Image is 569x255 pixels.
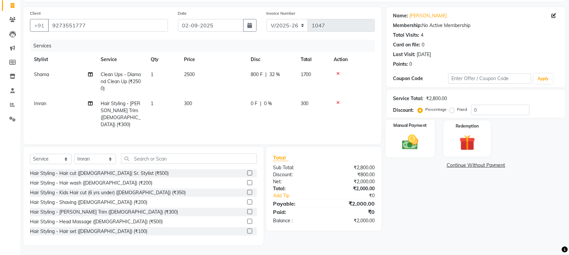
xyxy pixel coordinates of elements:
[426,106,447,112] label: Percentage
[393,95,424,102] div: Service Total:
[101,71,141,91] span: Clean Ups - Diamond Clean Up (₹2500)
[393,107,414,114] div: Discount:
[417,51,431,58] div: [DATE]
[333,192,380,199] div: ₹0
[34,100,46,106] span: Imran
[324,171,380,178] div: ₹800.00
[268,185,324,192] div: Total:
[30,218,163,225] div: Hair Styling - Head Massage ([DEMOGRAPHIC_DATA]) (₹500)
[184,100,192,106] span: 300
[265,71,267,78] span: |
[324,200,380,208] div: ₹2,000.00
[30,180,152,187] div: Hair Styling - Hair wash ([DEMOGRAPHIC_DATA]) (₹200)
[448,73,531,84] input: Enter Offer / Coupon Code
[30,209,178,216] div: Hair Styling - [PERSON_NAME] Trim ([DEMOGRAPHIC_DATA]) (₹300)
[393,51,416,58] div: Last Visit:
[269,71,280,78] span: 32 %
[388,162,564,169] a: Continue Without Payment
[534,74,553,84] button: Apply
[393,22,422,29] div: Membership:
[273,154,288,161] span: Total
[30,52,97,67] th: Stylist
[48,19,168,32] input: Search by Name/Mobile/Email/Code
[30,189,186,196] div: Hair Styling - Kids Hair cut (6 yrs under) ([DEMOGRAPHIC_DATA]) (₹350)
[251,71,263,78] span: 800 F
[410,12,447,19] a: [PERSON_NAME]
[268,208,324,216] div: Paid:
[30,19,49,32] button: +91
[251,100,257,107] span: 0 F
[410,61,412,68] div: 0
[267,10,296,16] label: Invoice Number
[264,100,272,107] span: 0 %
[324,208,380,216] div: ₹0
[268,192,333,199] a: Add Tip
[247,52,297,67] th: Disc
[30,228,147,235] div: Hair Styling - Hair set ([DEMOGRAPHIC_DATA]) (₹100)
[97,52,147,67] th: Service
[268,178,324,185] div: Net:
[268,200,324,208] div: Payable:
[268,217,324,224] div: Balance :
[30,170,169,177] div: Hair Styling - Hair cut ([DEMOGRAPHIC_DATA]) Sr. Stylist (₹500)
[151,100,153,106] span: 1
[456,123,479,129] label: Redemption
[147,52,180,67] th: Qty
[151,71,153,77] span: 1
[301,100,309,106] span: 300
[180,52,247,67] th: Price
[178,10,187,16] label: Date
[121,154,257,164] input: Search or Scan
[422,41,425,48] div: 0
[393,22,559,29] div: No Active Membership
[393,41,421,48] div: Card on file:
[324,164,380,171] div: ₹2,800.00
[184,71,195,77] span: 2500
[457,106,467,112] label: Fixed
[101,100,141,127] span: Hair Styling - [PERSON_NAME] Trim ([DEMOGRAPHIC_DATA]) (₹300)
[31,40,380,52] div: Services
[34,71,49,77] span: Shama
[393,75,449,82] div: Coupon Code
[324,178,380,185] div: ₹2,000.00
[301,71,311,77] span: 1700
[426,95,447,102] div: ₹2,800.00
[455,133,480,153] img: _gift.svg
[393,61,408,68] div: Points:
[260,100,261,107] span: |
[330,52,375,67] th: Action
[421,32,424,39] div: 4
[324,217,380,224] div: ₹2,000.00
[393,12,408,19] div: Name:
[397,133,423,152] img: _cash.svg
[324,185,380,192] div: ₹2,000.00
[268,171,324,178] div: Discount:
[297,52,330,67] th: Total
[268,164,324,171] div: Sub Total:
[30,10,41,16] label: Client
[394,122,427,129] label: Manual Payment
[30,199,147,206] div: Hair Styling - Shaving ([DEMOGRAPHIC_DATA]) (₹200)
[393,32,420,39] div: Total Visits:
